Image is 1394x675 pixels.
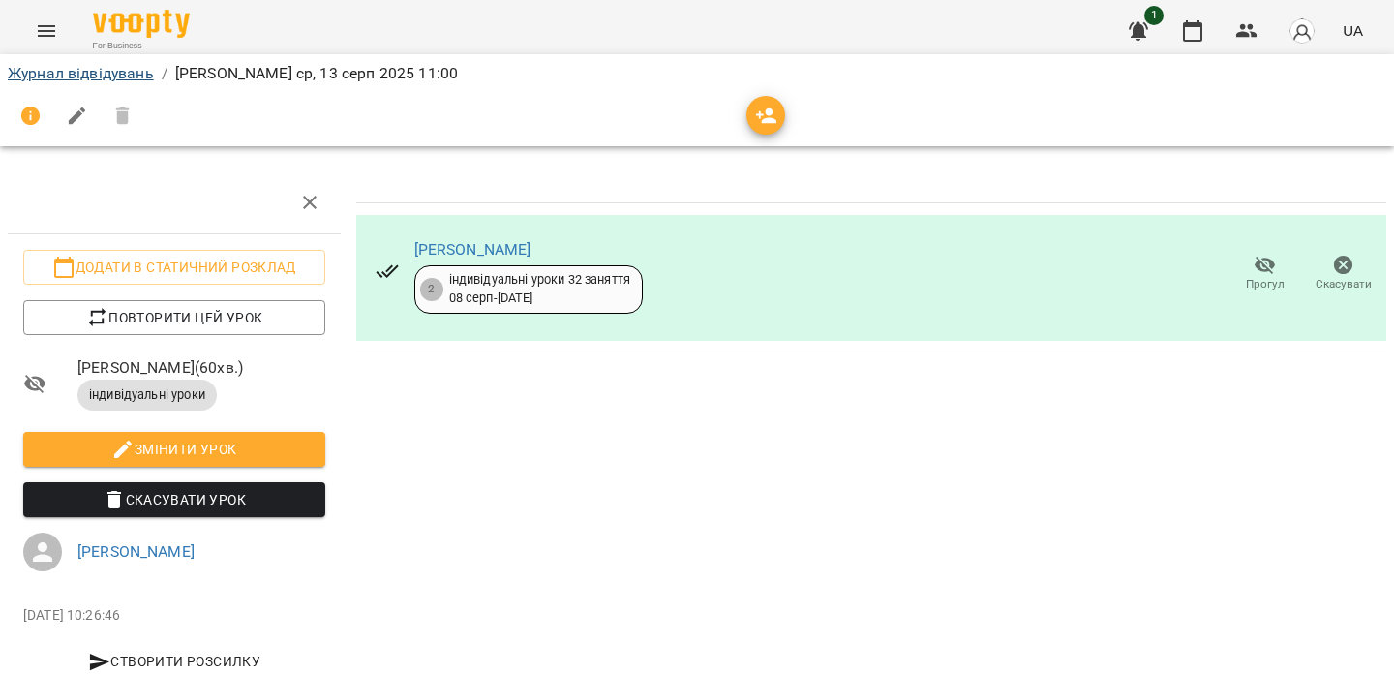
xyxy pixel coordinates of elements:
img: Voopty Logo [93,10,190,38]
span: Повторити цей урок [39,306,310,329]
span: Скасувати Урок [39,488,310,511]
a: [PERSON_NAME] [77,542,195,561]
span: [PERSON_NAME] ( 60 хв. ) [77,356,325,380]
button: Прогул [1226,247,1304,301]
p: [PERSON_NAME] ср, 13 серп 2025 11:00 [175,62,458,85]
button: Змінити урок [23,432,325,467]
span: For Business [93,40,190,52]
nav: breadcrumb [8,62,1386,85]
span: Додати в статичний розклад [39,256,310,279]
a: Журнал відвідувань [8,64,154,82]
span: Прогул [1246,276,1285,292]
span: 1 [1144,6,1164,25]
span: індивідуальні уроки [77,386,217,404]
button: Скасувати [1304,247,1382,301]
button: Menu [23,8,70,54]
span: Скасувати [1316,276,1372,292]
button: Повторити цей урок [23,300,325,335]
button: UA [1335,13,1371,48]
p: [DATE] 10:26:46 [23,606,325,626]
button: Скасувати Урок [23,482,325,517]
span: Змінити урок [39,438,310,461]
button: Додати в статичний розклад [23,250,325,285]
span: Створити розсилку [31,650,318,673]
img: avatar_s.png [1288,17,1316,45]
span: UA [1343,20,1363,41]
li: / [162,62,167,85]
a: [PERSON_NAME] [414,240,531,259]
div: індивідуальні уроки 32 заняття 08 серп - [DATE] [449,271,630,307]
div: 2 [420,278,443,301]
